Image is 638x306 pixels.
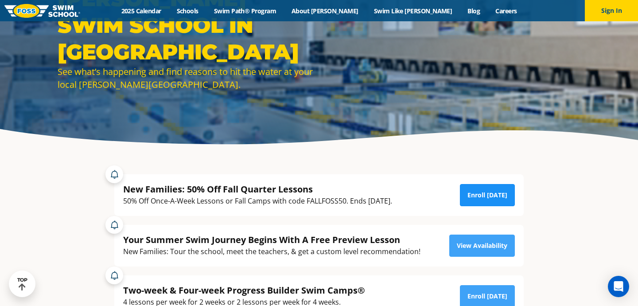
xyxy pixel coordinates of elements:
[169,7,206,15] a: Schools
[206,7,284,15] a: Swim Path® Program
[113,7,169,15] a: 2025 Calendar
[123,234,420,246] div: Your Summer Swim Journey Begins With A Free Preview Lesson
[488,7,525,15] a: Careers
[460,7,488,15] a: Blog
[123,284,365,296] div: Two-week & Four-week Progress Builder Swim Camps®
[123,195,392,207] div: 50% Off Once-A-Week Lessons or Fall Camps with code FALLFOSS50. Ends [DATE].
[366,7,460,15] a: Swim Like [PERSON_NAME]
[58,65,315,91] div: See what’s happening and find reasons to hit the water at your local [PERSON_NAME][GEOGRAPHIC_DATA].
[17,277,27,291] div: TOP
[284,7,366,15] a: About [PERSON_NAME]
[449,235,515,257] a: View Availability
[123,183,392,195] div: New Families: 50% Off Fall Quarter Lessons
[4,4,80,18] img: FOSS Swim School Logo
[608,276,629,297] div: Open Intercom Messenger
[123,246,420,258] div: New Families: Tour the school, meet the teachers, & get a custom level recommendation!
[460,184,515,206] a: Enroll [DATE]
